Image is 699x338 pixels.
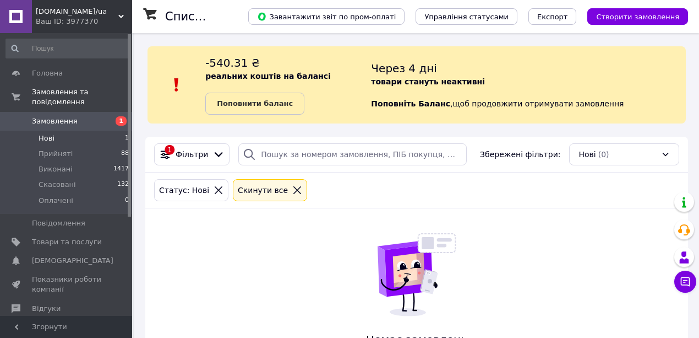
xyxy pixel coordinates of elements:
[121,149,129,159] span: 88
[587,8,688,25] button: Створити замовлення
[32,275,102,294] span: Показники роботи компанії
[125,133,129,143] span: 1
[165,10,277,23] h1: Список замовлень
[371,99,450,108] b: Поповніть Баланс
[32,304,61,314] span: Відгуки
[36,7,118,17] span: sadivnik.site/ua
[257,12,396,22] span: Завантажити звіт по пром-оплаті
[528,8,577,25] button: Експорт
[32,218,85,228] span: Повідомлення
[416,8,517,25] button: Управління статусами
[480,149,560,160] span: Збережені фільтри:
[32,87,132,107] span: Замовлення та повідомлення
[598,150,609,159] span: (0)
[117,180,129,190] span: 132
[39,149,73,159] span: Прийняті
[157,184,211,196] div: Статус: Нові
[371,77,485,86] b: товари стануть неактивні
[674,271,696,293] button: Чат з покупцем
[32,68,63,78] span: Головна
[36,17,132,26] div: Ваш ID: 3977370
[32,256,113,266] span: [DEMOGRAPHIC_DATA]
[39,164,73,174] span: Виконані
[238,143,467,165] input: Пошук за номером замовлення, ПІБ покупця, номером телефону, Email, номером накладної
[217,99,293,108] b: Поповнити баланс
[39,133,54,143] span: Нові
[32,237,102,247] span: Товари та послуги
[371,62,437,75] span: Через 4 дні
[424,13,509,21] span: Управління статусами
[371,55,686,115] div: , щоб продовжити отримувати замовлення
[248,8,405,25] button: Завантажити звіт по пром-оплаті
[205,56,260,69] span: -540.31 ₴
[205,93,304,115] a: Поповнити баланс
[116,116,127,126] span: 1
[596,13,679,21] span: Створити замовлення
[32,116,78,126] span: Замовлення
[6,39,130,58] input: Пошук
[537,13,568,21] span: Експорт
[176,149,208,160] span: Фільтри
[578,149,596,160] span: Нові
[576,12,688,20] a: Створити замовлення
[168,77,185,93] img: :exclamation:
[236,184,290,196] div: Cкинути все
[113,164,129,174] span: 1417
[39,180,76,190] span: Скасовані
[125,196,129,206] span: 0
[205,72,331,81] b: реальних коштів на балансі
[39,196,73,206] span: Оплачені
